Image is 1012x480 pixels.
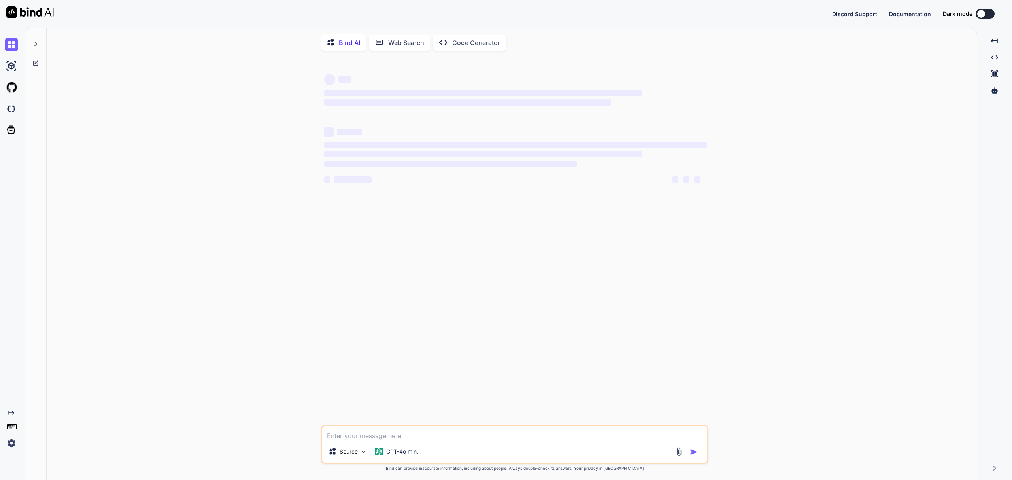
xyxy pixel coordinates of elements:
[690,448,698,456] img: icon
[324,176,330,183] span: ‌
[324,99,611,106] span: ‌
[683,176,689,183] span: ‌
[5,81,18,94] img: githubLight
[324,161,577,167] span: ‌
[674,447,683,456] img: attachment
[5,102,18,115] img: darkCloudIdeIcon
[832,11,877,17] span: Discord Support
[452,38,500,47] p: Code Generator
[321,465,708,471] p: Bind can provide inaccurate information, including about people. Always double-check its answers....
[324,74,335,85] span: ‌
[694,176,700,183] span: ‌
[6,6,54,18] img: Bind AI
[5,437,18,450] img: settings
[360,448,367,455] img: Pick Models
[338,76,351,83] span: ‌
[5,38,18,51] img: chat
[388,38,424,47] p: Web Search
[672,176,678,183] span: ‌
[324,90,642,96] span: ‌
[5,59,18,73] img: ai-studio
[386,448,420,455] p: GPT-4o min..
[324,127,334,137] span: ‌
[340,448,358,455] p: Source
[334,176,372,183] span: ‌
[324,151,642,157] span: ‌
[889,10,931,18] button: Documentation
[889,11,931,17] span: Documentation
[324,142,707,148] span: ‌
[943,10,972,18] span: Dark mode
[832,10,877,18] button: Discord Support
[339,38,360,47] p: Bind AI
[337,129,362,135] span: ‌
[375,448,383,455] img: GPT-4o mini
